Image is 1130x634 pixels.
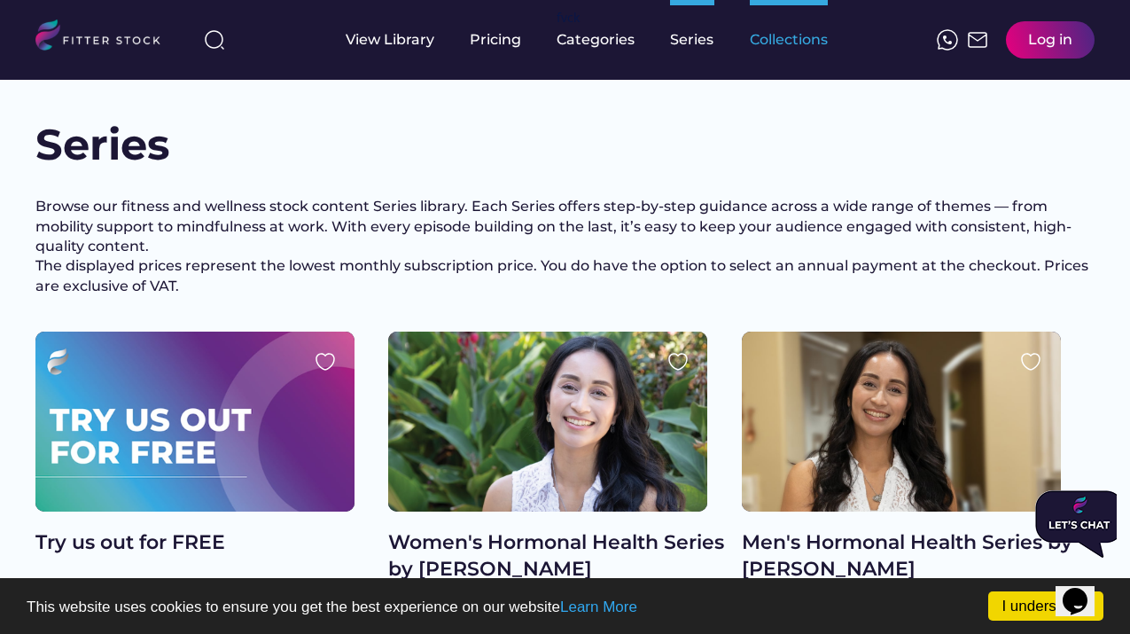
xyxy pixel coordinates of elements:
div: Pricing [470,30,521,50]
h1: Series [35,115,213,175]
img: heart.svg [667,351,689,372]
img: meteor-icons_whatsapp%20%281%29.svg [937,29,958,51]
div: Women's Hormonal Health Series by [PERSON_NAME] [388,529,741,584]
img: search-normal%203.svg [204,29,225,51]
div: Categories [557,30,635,50]
a: I understand! [988,591,1103,621]
div: fvck [557,9,580,27]
p: This website uses cookies to ensure you get the best experience on our website [27,599,1103,614]
div: Series [670,30,714,50]
img: Frame%2051.svg [967,29,988,51]
a: Learn More [560,599,637,615]
div: Browse our fitness and wellness stock content Series library. Each Series offers step-by-step gui... [35,197,1095,296]
iframe: chat widget [1028,483,1117,565]
iframe: chat widget [1056,563,1112,616]
img: Chat attention grabber [7,7,96,74]
div: Men's Hormonal Health Series by [PERSON_NAME] [742,529,1095,584]
div: View Library [346,30,434,50]
img: heart.svg [1020,351,1041,372]
div: Try us out for FREE [35,529,388,557]
div: Collections [750,30,828,50]
img: heart.svg [315,351,336,372]
div: Log in [1028,30,1072,50]
img: LOGO.svg [35,20,175,56]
